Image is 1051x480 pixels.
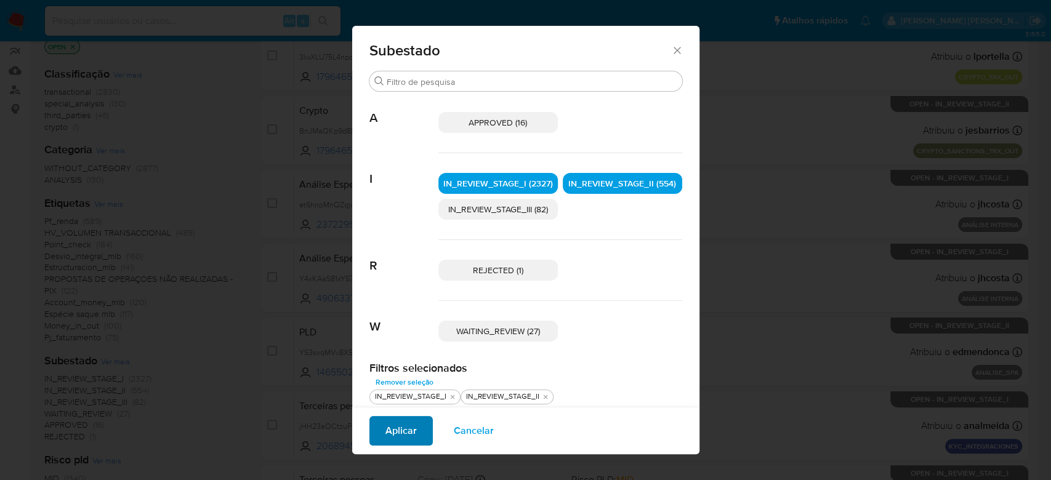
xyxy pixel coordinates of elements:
div: WAITING_REVIEW (27) [438,321,558,342]
button: tirar IN_REVIEW_STAGE_I [448,392,457,402]
span: REJECTED (1) [473,264,523,276]
div: APPROVED (16) [438,112,558,133]
button: Aplicar [369,416,433,446]
button: Procurar [374,76,384,86]
div: IN_REVIEW_STAGE_II (554) [563,173,682,194]
button: tirar IN_REVIEW_STAGE_II [541,392,550,402]
input: Filtro de pesquisa [387,76,677,87]
button: Fechar [671,44,682,55]
div: IN_REVIEW_STAGE_III (82) [438,199,558,220]
span: Remover seleção [376,376,433,388]
span: IN_REVIEW_STAGE_I (2327) [443,177,553,190]
span: IN_REVIEW_STAGE_III (82) [448,203,548,215]
span: R [369,240,438,273]
span: Aplicar [385,417,417,444]
h2: Filtros selecionados [369,361,682,375]
div: IN_REVIEW_STAGE_II [464,391,542,402]
div: IN_REVIEW_STAGE_I (2327) [438,173,558,194]
span: IN_REVIEW_STAGE_II (554) [568,177,676,190]
span: W [369,301,438,334]
span: APPROVED (16) [469,116,527,129]
span: A [369,92,438,126]
button: Remover seleção [369,375,440,390]
span: Cancelar [454,417,494,444]
div: REJECTED (1) [438,260,558,281]
button: Cancelar [438,416,510,446]
span: Subestado [369,43,672,58]
div: IN_REVIEW_STAGE_I [372,391,449,402]
span: I [369,153,438,186]
span: WAITING_REVIEW (27) [456,325,540,337]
